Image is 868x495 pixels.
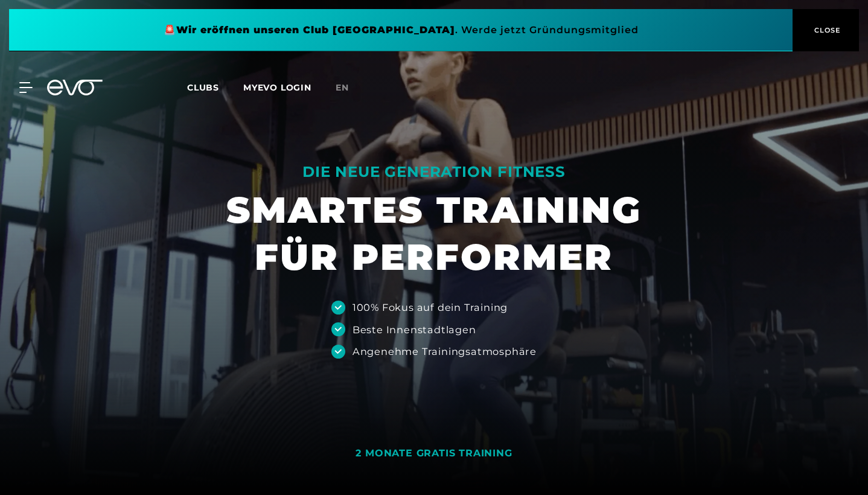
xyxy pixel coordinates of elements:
span: Clubs [187,82,219,93]
div: Angenehme Trainingsatmosphäre [353,344,537,359]
a: Clubs [187,81,243,93]
h1: SMARTES TRAINING FÜR PERFORMER [226,187,642,281]
div: Beste Innenstadtlagen [353,322,476,337]
button: CLOSE [793,9,859,51]
div: 2 MONATE GRATIS TRAINING [356,447,512,460]
span: CLOSE [811,25,841,36]
div: 100% Fokus auf dein Training [353,300,508,315]
a: MYEVO LOGIN [243,82,311,93]
div: DIE NEUE GENERATION FITNESS [226,162,642,182]
span: en [336,82,349,93]
a: en [336,81,363,95]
